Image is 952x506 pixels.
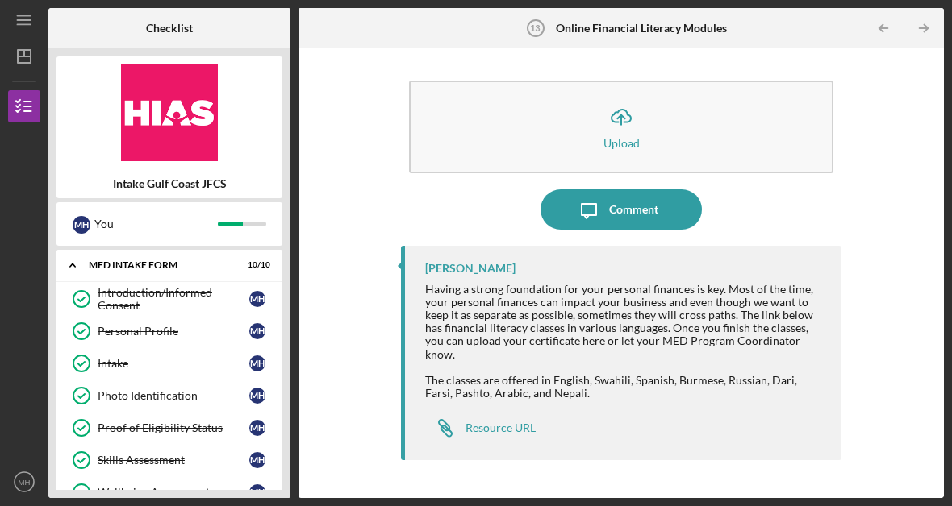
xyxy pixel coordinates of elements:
[98,389,249,402] div: Photo Identification
[98,325,249,338] div: Personal Profile
[425,283,825,361] div: Having a strong foundation for your personal finances is key. Most of the time, your personal fin...
[65,347,274,379] a: IntakeMH
[94,210,218,238] div: You
[241,260,270,270] div: 10 / 10
[65,444,274,476] a: Skills AssessmentMH
[98,454,249,467] div: Skills Assessment
[530,23,540,33] tspan: 13
[73,216,90,234] div: M H
[89,260,230,270] div: MED Intake Form
[425,374,825,400] div: The classes are offered in English, Swahili, Spanish, Burmese, Russian, Dari, Farsi, Pashto, Arab...
[249,355,265,371] div: M H
[425,262,516,275] div: [PERSON_NAME]
[609,189,658,230] div: Comment
[65,283,274,315] a: Introduction/Informed ConsentMH
[409,81,833,173] button: Upload
[65,315,274,347] a: Personal ProfileMH
[98,357,249,370] div: Intake
[249,291,265,307] div: M H
[65,412,274,444] a: Proof of Eligibility StatusMH
[98,286,249,312] div: Introduction/Informed Consent
[98,421,249,434] div: Proof of Eligibility Status
[556,22,727,35] b: Online Financial Literacy Modules
[19,478,31,487] text: MH
[56,64,282,161] img: Product logo
[249,452,265,468] div: M H
[249,388,265,404] div: M H
[113,177,227,190] b: Intake Gulf Coast JFCS
[249,484,265,500] div: M H
[249,323,265,339] div: M H
[541,189,702,230] button: Comment
[466,421,536,434] div: Resource URL
[65,379,274,412] a: Photo IdentificationMH
[146,22,193,35] b: Checklist
[98,486,249,499] div: Wellbeing Assessment
[425,412,536,444] a: Resource URL
[8,466,40,498] button: MH
[603,137,640,149] div: Upload
[249,420,265,436] div: M H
